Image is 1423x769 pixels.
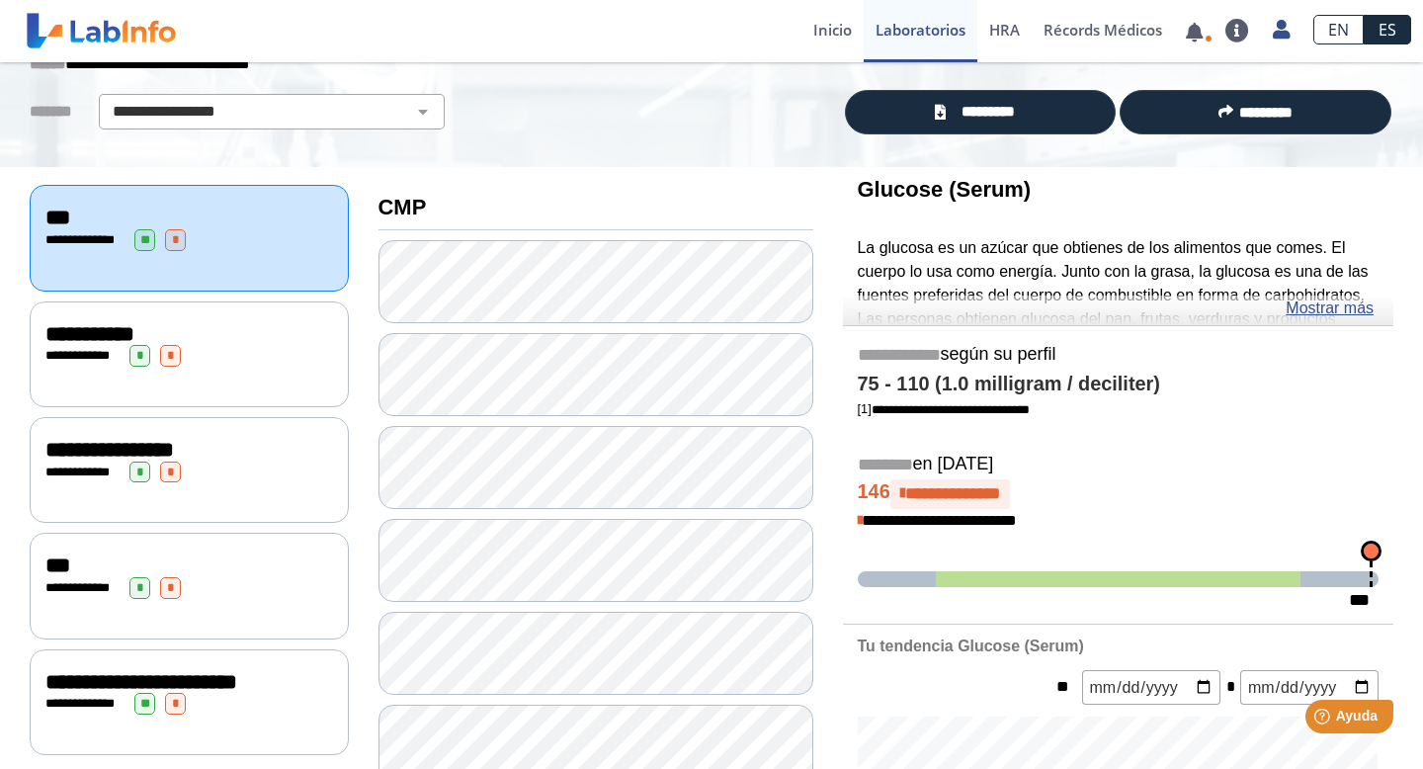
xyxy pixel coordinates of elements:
[858,454,1380,476] h5: en [DATE]
[858,638,1084,654] b: Tu tendencia Glucose (Serum)
[858,177,1032,202] b: Glucose (Serum)
[858,401,1030,416] a: [1]
[989,20,1020,40] span: HRA
[1082,670,1220,705] input: mm/dd/yyyy
[378,195,427,219] b: CMP
[1364,15,1411,44] a: ES
[858,236,1380,425] p: La glucosa es un azúcar que obtienes de los alimentos que comes. El cuerpo lo usa como energía. J...
[858,373,1380,396] h4: 75 - 110 (1.0 milligram / deciliter)
[858,344,1380,367] h5: según su perfil
[1313,15,1364,44] a: EN
[858,479,1380,509] h4: 146
[1286,297,1374,320] a: Mostrar más
[1247,692,1401,747] iframe: Help widget launcher
[1240,670,1379,705] input: mm/dd/yyyy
